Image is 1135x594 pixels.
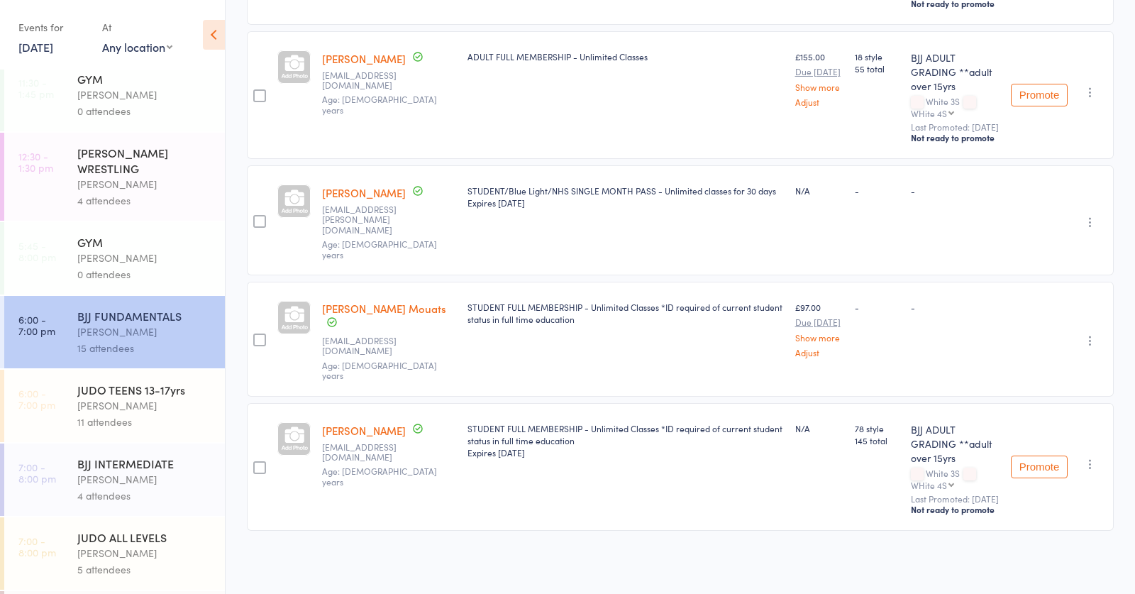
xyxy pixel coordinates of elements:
span: 18 style [855,50,899,62]
div: 15 attendees [77,340,213,356]
a: Adjust [795,97,844,106]
small: Wesleydaniellaverty@hotmail.co.uk [322,70,456,91]
time: 12:30 - 1:30 pm [18,150,53,173]
span: Age: [DEMOGRAPHIC_DATA] years [322,238,437,260]
span: 78 style [855,422,899,434]
div: Expires [DATE] [467,446,784,458]
div: STUDENT/Blue Light/NHS SINGLE MONTH PASS - Unlimited classes for 30 days [467,185,784,209]
div: Expires [DATE] [467,197,784,209]
div: JUDO TEENS 13-17yrs [77,382,213,397]
a: 11:30 -1:45 pmGYM[PERSON_NAME]0 attendees [4,59,225,131]
div: N/A [795,185,844,197]
div: Events for [18,16,88,39]
small: Due [DATE] [795,317,844,327]
span: Age: [DEMOGRAPHIC_DATA] years [322,359,437,381]
div: WHite 4S [911,109,947,118]
a: 12:30 -1:30 pm[PERSON_NAME] WRESTLING[PERSON_NAME]4 attendees [4,133,225,221]
a: Show more [795,333,844,342]
div: N/A [795,422,844,434]
div: - [855,185,899,197]
time: 6:00 - 7:00 pm [18,387,55,410]
a: 6:00 -7:00 pmJUDO TEENS 13-17yrs[PERSON_NAME]11 attendees [4,370,225,442]
div: Any location [102,39,172,55]
a: 6:00 -7:00 pmBJJ FUNDAMENTALS[PERSON_NAME]15 attendees [4,296,225,368]
div: 5 attendees [77,561,213,578]
div: - [911,301,999,313]
small: schleissemma@gmail.com [322,442,456,463]
div: 4 attendees [77,192,213,209]
time: 6:00 - 7:00 pm [18,314,55,336]
div: BJJ FUNDAMENTALS [77,308,213,324]
div: [PERSON_NAME] [77,250,213,266]
time: 7:00 - 8:00 pm [18,535,56,558]
div: [PERSON_NAME] WRESTLING [77,145,213,176]
small: Last Promoted: [DATE] [911,122,999,132]
a: [PERSON_NAME] [322,185,406,200]
div: Not ready to promote [911,132,999,143]
div: [PERSON_NAME] [77,397,213,414]
div: JUDO ALL LEVELS [77,529,213,545]
div: At [102,16,172,39]
a: 5:45 -8:00 pmGYM[PERSON_NAME]0 attendees [4,222,225,295]
div: White 3S [911,97,999,118]
div: STUDENT FULL MEMBERSHIP - Unlimited Classes *ID required of current student status in full time e... [467,422,784,458]
div: BJJ ADULT GRADING **adult over 15yrs [911,50,999,93]
small: Last Promoted: [DATE] [911,494,999,504]
div: WHite 4S [911,480,947,490]
time: 5:45 - 8:00 pm [18,240,56,263]
a: 7:00 -8:00 pmBJJ INTERMEDIATE[PERSON_NAME]4 attendees [4,444,225,516]
button: Promote [1011,84,1068,106]
time: 7:00 - 8:00 pm [18,461,56,484]
small: Due [DATE] [795,67,844,77]
div: STUDENT FULL MEMBERSHIP - Unlimited Classes *ID required of current student status in full time e... [467,301,784,325]
div: £97.00 [795,301,844,357]
div: ADULT FULL MEMBERSHIP - Unlimited Classes [467,50,784,62]
a: [PERSON_NAME] [322,51,406,66]
a: [PERSON_NAME] [322,423,406,438]
div: BJJ INTERMEDIATE [77,456,213,471]
div: - [911,185,999,197]
div: GYM [77,71,213,87]
div: BJJ ADULT GRADING **adult over 15yrs [911,422,999,465]
a: 7:00 -8:00 pmJUDO ALL LEVELS[PERSON_NAME]5 attendees [4,517,225,590]
a: [DATE] [18,39,53,55]
small: mouatsbader8@gmail.com [322,336,456,356]
div: Not ready to promote [911,504,999,515]
div: 0 attendees [77,103,213,119]
div: [PERSON_NAME] [77,324,213,340]
div: [PERSON_NAME] [77,545,213,561]
span: 145 total [855,434,899,446]
div: - [855,301,899,313]
span: 55 total [855,62,899,75]
div: [PERSON_NAME] [77,176,213,192]
div: GYM [77,234,213,250]
div: 0 attendees [77,266,213,282]
span: Age: [DEMOGRAPHIC_DATA] years [322,465,437,487]
a: Adjust [795,348,844,357]
button: Promote [1011,456,1068,478]
small: jcm.matousek@gmail.com [322,204,456,235]
a: Show more [795,82,844,92]
div: [PERSON_NAME] [77,471,213,488]
div: 4 attendees [77,488,213,504]
div: [PERSON_NAME] [77,87,213,103]
time: 11:30 - 1:45 pm [18,77,54,99]
div: £155.00 [795,50,844,106]
span: Age: [DEMOGRAPHIC_DATA] years [322,93,437,115]
a: [PERSON_NAME] Mouats [322,301,446,316]
div: 11 attendees [77,414,213,430]
div: White 3S [911,468,999,490]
